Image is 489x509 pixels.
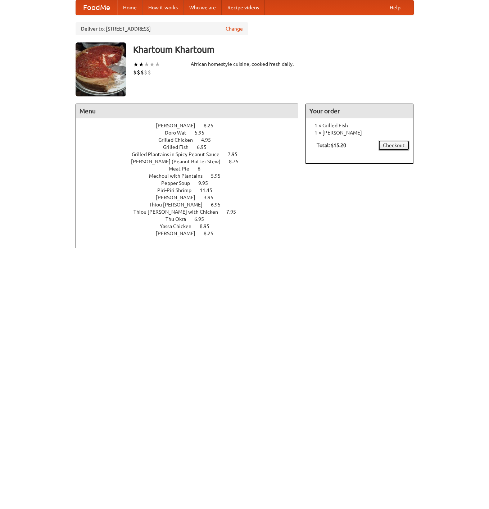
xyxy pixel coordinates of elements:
[156,231,203,236] span: [PERSON_NAME]
[76,0,117,15] a: FoodMe
[133,209,225,215] span: Thiou [PERSON_NAME] with Chicken
[211,173,228,179] span: 5.95
[384,0,406,15] a: Help
[204,231,221,236] span: 8.25
[76,22,248,35] div: Deliver to: [STREET_ADDRESS]
[194,216,211,222] span: 6.95
[139,60,144,68] li: ★
[133,60,139,68] li: ★
[200,187,219,193] span: 11.45
[165,130,218,136] a: Doro Wat 5.95
[160,223,223,229] a: Yassa Chicken 8.95
[148,68,151,76] li: $
[309,122,409,129] li: 1 × Grilled Fish
[309,129,409,136] li: 1 × [PERSON_NAME]
[131,159,228,164] span: [PERSON_NAME] (Peanut Butter Stew)
[76,104,298,118] h4: Menu
[133,68,137,76] li: $
[140,68,144,76] li: $
[317,142,346,148] b: Total: $15.20
[149,202,234,208] a: Thiou [PERSON_NAME] 6.95
[156,195,203,200] span: [PERSON_NAME]
[222,0,265,15] a: Recipe videos
[200,223,217,229] span: 8.95
[158,137,224,143] a: Grilled Chicken 4.95
[165,130,194,136] span: Doro Wat
[166,216,193,222] span: Thu Okra
[117,0,142,15] a: Home
[204,195,221,200] span: 3.95
[76,42,126,96] img: angular.jpg
[149,173,210,179] span: Mechoui with Plantains
[156,231,227,236] a: [PERSON_NAME] 8.25
[161,180,197,186] span: Pepper Soup
[197,144,214,150] span: 6.95
[306,104,413,118] h4: Your order
[184,0,222,15] a: Who we are
[149,60,155,68] li: ★
[198,166,208,172] span: 6
[226,209,243,215] span: 7.95
[195,130,212,136] span: 5.95
[132,151,251,157] a: Grilled Plantains in Spicy Peanut Sauce 7.95
[133,42,414,57] h3: Khartoum Khartoum
[133,209,249,215] a: Thiou [PERSON_NAME] with Chicken 7.95
[166,216,217,222] a: Thu Okra 6.95
[201,137,218,143] span: 4.95
[157,187,226,193] a: Piri-Piri Shrimp 11.45
[160,223,199,229] span: Yassa Chicken
[198,180,215,186] span: 9.95
[169,166,214,172] a: Meat Pie 6
[157,187,199,193] span: Piri-Piri Shrimp
[228,151,245,157] span: 7.95
[156,123,227,128] a: [PERSON_NAME] 8.25
[149,173,234,179] a: Mechoui with Plantains 5.95
[137,68,140,76] li: $
[149,202,210,208] span: Thiou [PERSON_NAME]
[211,202,228,208] span: 6.95
[204,123,221,128] span: 8.25
[169,166,196,172] span: Meat Pie
[156,123,203,128] span: [PERSON_NAME]
[155,60,160,68] li: ★
[226,25,243,32] a: Change
[161,180,221,186] a: Pepper Soup 9.95
[144,60,149,68] li: ★
[142,0,184,15] a: How it works
[163,144,196,150] span: Grilled Fish
[156,195,227,200] a: [PERSON_NAME] 3.95
[131,159,252,164] a: [PERSON_NAME] (Peanut Butter Stew) 8.75
[163,144,220,150] a: Grilled Fish 6.95
[132,151,227,157] span: Grilled Plantains in Spicy Peanut Sauce
[229,159,246,164] span: 8.75
[158,137,200,143] span: Grilled Chicken
[144,68,148,76] li: $
[191,60,299,68] div: African homestyle cuisine, cooked fresh daily.
[378,140,409,151] a: Checkout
